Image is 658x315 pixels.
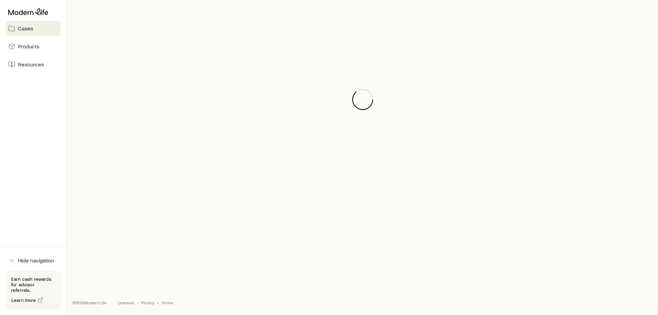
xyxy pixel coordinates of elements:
span: Resources [18,61,44,68]
span: • [157,300,159,305]
a: Licenses [118,300,134,305]
a: Resources [6,57,61,72]
button: Hide navigation [6,253,61,268]
p: Earn cash rewards for advisor referrals. [11,276,55,293]
span: Cases [18,25,33,32]
a: Products [6,39,61,54]
span: Learn more [11,298,36,303]
span: Products [18,43,39,50]
p: © 2025 Modern Life [73,300,107,305]
span: Hide navigation [18,257,54,264]
div: Earn cash rewards for advisor referrals.Learn more [6,271,61,309]
a: Cases [6,21,61,36]
a: Terms [161,300,173,305]
span: • [137,300,139,305]
a: Privacy [141,300,154,305]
